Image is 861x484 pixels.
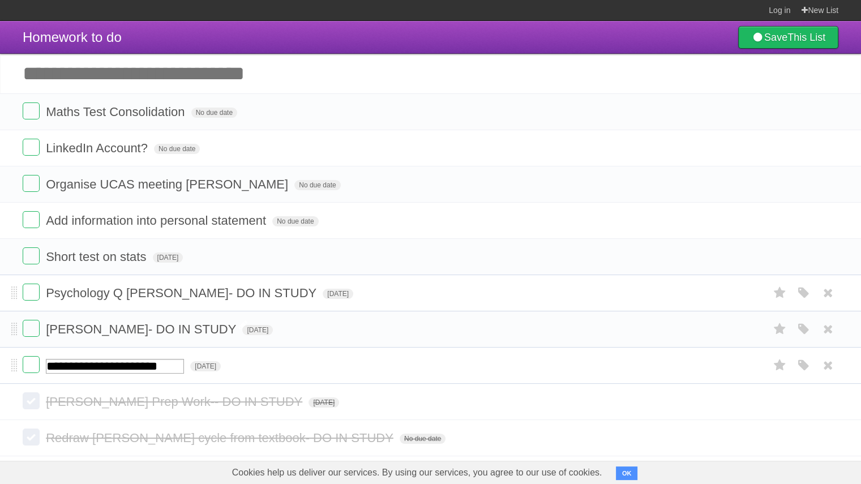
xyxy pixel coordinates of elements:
[23,284,40,301] label: Done
[23,29,122,45] span: Homework to do
[154,144,200,154] span: No due date
[769,284,791,302] label: Star task
[738,26,838,49] a: SaveThis List
[191,108,237,118] span: No due date
[23,247,40,264] label: Done
[769,320,791,339] label: Star task
[294,180,340,190] span: No due date
[46,286,319,300] span: Psychology Q [PERSON_NAME]- DO IN STUDY
[23,175,40,192] label: Done
[46,322,239,336] span: [PERSON_NAME]- DO IN STUDY
[23,320,40,337] label: Done
[23,139,40,156] label: Done
[272,216,318,226] span: No due date
[23,356,40,373] label: Done
[221,461,614,484] span: Cookies help us deliver our services. By using our services, you agree to our use of cookies.
[400,434,446,444] span: No due date
[46,105,187,119] span: Maths Test Consolidation
[153,252,183,263] span: [DATE]
[46,213,269,228] span: Add information into personal statement
[23,429,40,446] label: Done
[46,431,396,445] span: Redraw [PERSON_NAME] cycle from textbook- DO IN STUDY
[769,356,791,375] label: Star task
[46,141,151,155] span: LinkedIn Account?
[46,250,149,264] span: Short test on stats
[309,397,339,408] span: [DATE]
[23,211,40,228] label: Done
[616,466,638,480] button: OK
[46,177,291,191] span: Organise UCAS meeting [PERSON_NAME]
[23,102,40,119] label: Done
[787,32,825,43] b: This List
[242,325,273,335] span: [DATE]
[190,361,221,371] span: [DATE]
[46,395,305,409] span: [PERSON_NAME] Prep Work-- DO IN STUDY
[23,392,40,409] label: Done
[323,289,353,299] span: [DATE]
